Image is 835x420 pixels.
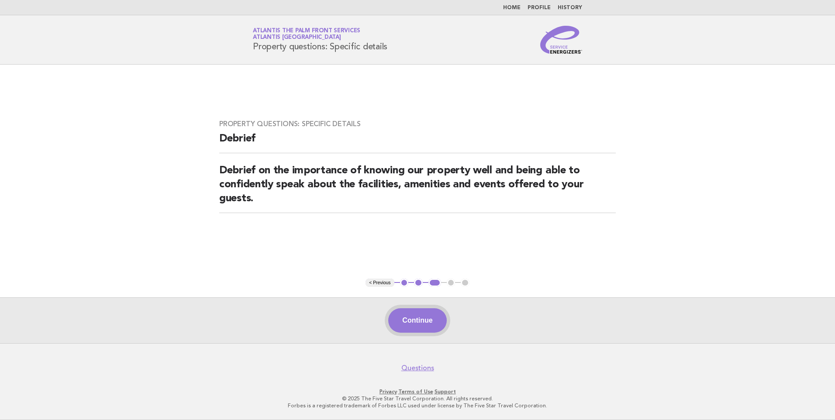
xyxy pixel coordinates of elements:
[558,5,582,10] a: History
[150,402,685,409] p: Forbes is a registered trademark of Forbes LLC used under license by The Five Star Travel Corpora...
[150,395,685,402] p: © 2025 The Five Star Travel Corporation. All rights reserved.
[366,279,394,287] button: < Previous
[380,389,397,395] a: Privacy
[400,279,409,287] button: 1
[401,364,434,372] a: Questions
[253,28,360,40] a: Atlantis The Palm Front ServicesAtlantis [GEOGRAPHIC_DATA]
[528,5,551,10] a: Profile
[253,35,341,41] span: Atlantis [GEOGRAPHIC_DATA]
[503,5,521,10] a: Home
[414,279,423,287] button: 2
[398,389,433,395] a: Terms of Use
[435,389,456,395] a: Support
[388,308,446,333] button: Continue
[540,26,582,54] img: Service Energizers
[219,120,616,128] h3: Property questions: Specific details
[428,279,441,287] button: 3
[219,164,616,213] h2: Debrief on the importance of knowing our property well and being able to confidently speak about ...
[253,28,387,51] h1: Property questions: Specific details
[219,132,616,153] h2: Debrief
[150,388,685,395] p: · ·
